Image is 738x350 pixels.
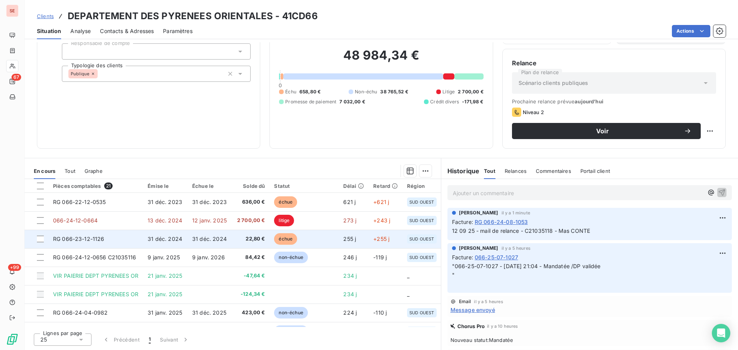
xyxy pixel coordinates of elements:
span: litige [274,215,294,226]
span: il y a 5 heures [474,299,503,304]
span: 25 [40,336,47,343]
span: RG 066-24-04-0982 [53,309,108,316]
span: 234 j [343,291,357,297]
span: 31 déc. 2025 [192,309,226,316]
span: VIR PAIERIE DEPT PYRENEES OR [53,291,138,297]
span: _ [407,291,409,297]
input: Ajouter une valeur [68,48,75,55]
span: Contacts & Adresses [100,27,154,35]
button: Voir [512,123,701,139]
span: 621 j [343,199,356,205]
div: Délai [343,183,364,189]
span: 2 700,00 € [236,217,265,224]
span: Niveau 2 [523,109,544,115]
span: Voir [521,128,684,134]
a: Clients [37,12,54,20]
button: Actions [672,25,710,37]
span: 84,42 € [236,254,265,261]
span: 1 [149,336,151,343]
button: Précédent [98,332,144,348]
span: 22,80 € [236,235,265,243]
span: RG 066-24-08-1053 [475,218,528,226]
span: Crédit divers [430,98,459,105]
span: 234 j [343,272,357,279]
span: 31 janv. 2025 [148,309,182,316]
span: Email [459,299,471,304]
span: SUD OUEST [409,200,434,204]
span: 658,80 € [299,88,321,95]
span: [PERSON_NAME] [459,245,499,252]
span: [PERSON_NAME] [459,209,499,216]
span: En cours [34,168,55,174]
span: Tout [65,168,75,174]
span: -110 j [373,309,387,316]
button: Suivant [155,332,194,348]
span: échue [274,196,297,208]
span: non-échue [274,307,307,318]
span: échue [274,233,297,245]
span: Promesse de paiement [285,98,336,105]
span: 224 j [343,309,357,316]
span: non-échue [274,252,307,263]
span: 246 j [343,254,357,260]
span: 67 [12,74,21,81]
span: Clients [37,13,54,19]
span: Tout [484,168,495,174]
div: SE [6,5,18,17]
span: Situation [37,27,61,35]
h2: 48 984,34 € [279,48,483,71]
span: +243 j [373,217,390,224]
span: Non-échu [355,88,377,95]
span: 7 032,00 € [339,98,365,105]
span: SUD OUEST [409,237,434,241]
div: Open Intercom Messenger [712,324,730,342]
span: 31 déc. 2024 [192,236,227,242]
span: -47,64 € [236,272,265,280]
span: Commentaires [536,168,571,174]
div: Solde dû [236,183,265,189]
span: +99 [8,264,21,271]
span: 255 j [343,236,356,242]
img: Logo LeanPay [6,333,18,345]
span: VIR PAIERIE DEPT PYRENEES OR [53,272,138,279]
span: Scénario clients publiques [519,79,588,87]
span: non-échue [274,325,307,337]
span: RG 066-22-12-0535 [53,199,106,205]
span: 636,00 € [236,198,265,206]
span: Prochaine relance prévue [512,98,716,105]
span: +255 j [373,236,389,242]
button: 1 [144,332,155,348]
span: 12 09 25 - mail de relance - C21035118 - Mas CONTE [452,227,590,234]
span: -171,98 € [462,98,483,105]
span: 31 déc. 2024 [148,236,182,242]
h6: Relance [512,58,716,68]
div: Région [407,183,436,189]
span: Nouveau statut : Mandatée [450,337,729,343]
span: 13 déc. 2024 [148,217,182,224]
input: Ajouter une valeur [98,70,104,77]
span: 0 [279,82,282,88]
span: Facture : [452,253,473,261]
span: 423,00 € [236,309,265,317]
span: 12 janv. 2025 [192,217,227,224]
span: Portail client [580,168,610,174]
span: -119 j [373,254,387,260]
span: 31 déc. 2023 [148,199,182,205]
span: Graphe [85,168,103,174]
span: il y a 5 heures [502,246,530,250]
span: 31 déc. 2023 [192,199,227,205]
span: 9 janv. 2026 [192,254,225,260]
span: il y a 10 heures [487,324,518,328]
span: aujourd’hui [575,98,603,105]
span: Chorus Pro [457,323,485,329]
div: Statut [274,183,334,189]
span: 38 765,52 € [380,88,408,95]
span: 21 janv. 2025 [148,272,182,279]
div: Émise le [148,183,183,189]
span: SUD OUEST [409,255,434,260]
span: " [452,272,455,278]
span: _ [407,272,409,279]
span: -124,34 € [236,290,265,298]
span: RG 066-24-12-0656 C21035116 [53,254,136,260]
span: Message envoyé [450,306,495,314]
